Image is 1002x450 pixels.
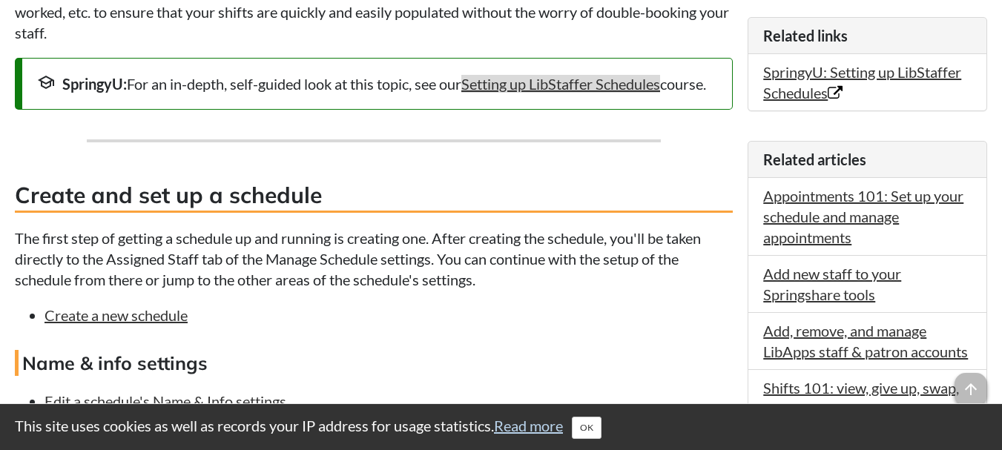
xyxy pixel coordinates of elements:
[763,265,901,303] a: Add new staff to your Springshare tools
[461,75,660,93] a: Setting up LibStaffer Schedules
[37,73,55,91] span: school
[572,417,601,439] button: Close
[955,374,987,392] a: arrow_upward
[62,75,127,93] strong: SpringyU:
[763,150,866,168] span: Related articles
[45,391,733,432] li: Learn how to change the name, descriptions, access, and friendly URL for a schedule.
[763,187,963,246] a: Appointments 101: Set up your schedule and manage appointments
[763,27,848,44] span: Related links
[494,417,563,434] a: Read more
[37,73,717,94] div: For an in-depth, self-guided look at this topic, see our course.
[45,306,188,324] a: Create a new schedule
[763,379,959,438] a: Shifts 101: view, give up, swap, split, drop, claim, and clock in/out
[15,350,733,376] h4: Name & info settings
[763,322,968,360] a: Add, remove, and manage LibApps staff & patron accounts
[45,392,286,410] a: Edit a schedule's Name & Info settings
[15,228,733,290] p: The first step of getting a schedule up and running is creating one. After creating the schedule,...
[955,373,987,406] span: arrow_upward
[763,63,961,102] a: SpringyU: Setting up LibStaffer Schedules
[15,179,733,213] h3: Create and set up a schedule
